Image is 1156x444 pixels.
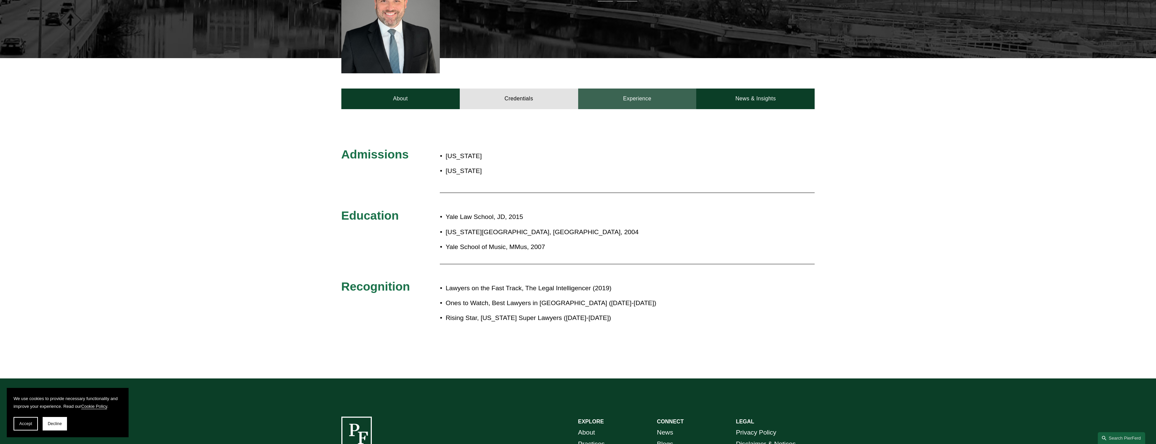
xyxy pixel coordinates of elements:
[341,89,460,109] a: About
[578,427,595,439] a: About
[19,421,32,426] span: Accept
[696,89,815,109] a: News & Insights
[341,280,410,293] span: Recognition
[48,421,62,426] span: Decline
[341,209,399,222] span: Education
[460,89,578,109] a: Credentials
[1098,432,1145,444] a: Search this site
[446,150,617,162] p: [US_STATE]
[736,427,776,439] a: Privacy Policy
[446,297,755,309] p: Ones to Watch, Best Lawyers in [GEOGRAPHIC_DATA] ([DATE]-[DATE])
[446,211,755,223] p: Yale Law School, JD, 2015
[578,89,697,109] a: Experience
[736,419,754,424] strong: LEGAL
[14,417,38,430] button: Accept
[7,388,129,437] section: Cookie banner
[578,419,604,424] strong: EXPLORE
[43,417,67,430] button: Decline
[341,148,409,161] span: Admissions
[446,241,755,253] p: Yale School of Music, MMus, 2007
[446,282,755,294] p: Lawyers on the Fast Track, The Legal Intelligencer (2019)
[657,427,673,439] a: News
[14,395,122,410] p: We use cookies to provide necessary functionality and improve your experience. Read our .
[81,404,107,409] a: Cookie Policy
[446,226,755,238] p: [US_STATE][GEOGRAPHIC_DATA], [GEOGRAPHIC_DATA], 2004
[446,165,617,177] p: [US_STATE]
[446,312,755,324] p: Rising Star, [US_STATE] Super Lawyers ([DATE]-[DATE])
[657,419,684,424] strong: CONNECT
